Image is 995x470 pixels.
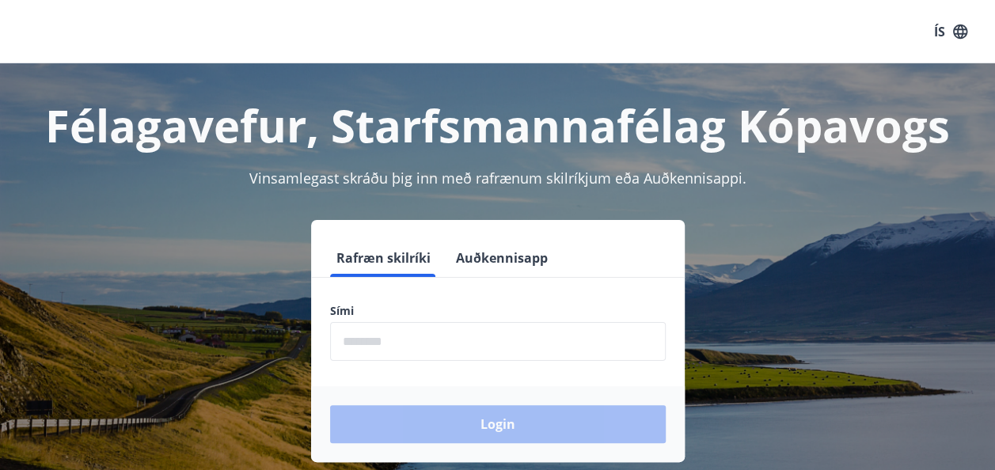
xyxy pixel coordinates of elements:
[249,169,746,188] span: Vinsamlegast skráðu þig inn með rafrænum skilríkjum eða Auðkennisappi.
[330,303,666,319] label: Sími
[330,239,437,277] button: Rafræn skilríki
[19,95,976,155] h1: Félagavefur, Starfsmannafélag Kópavogs
[925,17,976,46] button: ÍS
[450,239,554,277] button: Auðkennisapp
